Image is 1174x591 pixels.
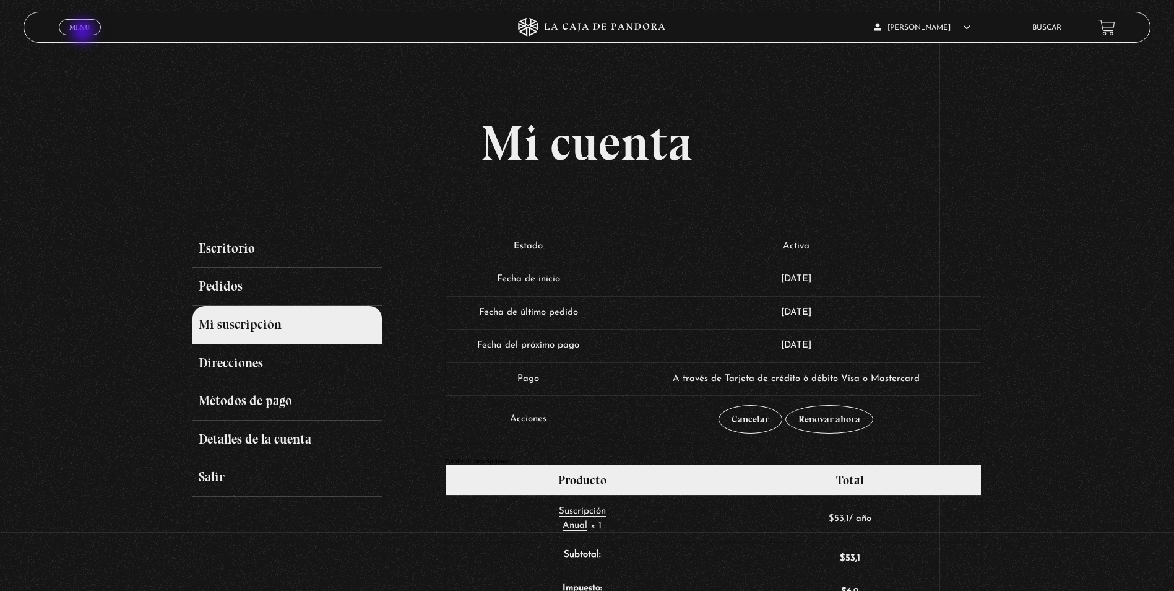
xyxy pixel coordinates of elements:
th: Subtotal: [446,542,719,576]
a: Suscripción Anual [559,507,606,531]
a: Pedidos [192,268,382,306]
a: Mi suscripción [192,306,382,344]
td: Acciones [446,395,611,443]
a: Direcciones [192,344,382,383]
a: Cancelar [719,405,782,434]
strong: × 1 [590,521,602,530]
span: $ [829,514,834,523]
a: Detalles de la cuenta [192,421,382,459]
td: Fecha del próximo pago [446,329,611,362]
a: Renovar ahora [785,405,873,434]
span: Menu [69,24,90,31]
td: [DATE] [611,296,981,330]
span: 53,1 [829,514,849,523]
a: Escritorio [192,230,382,268]
span: A través de Tarjeta de crédito ó débito Visa o Mastercard [673,374,920,383]
span: Cerrar [66,34,95,43]
span: [PERSON_NAME] [874,24,970,32]
h2: Totales de suscripciones [445,458,982,465]
nav: Páginas de cuenta [192,230,429,497]
td: Estado [446,230,611,263]
span: Suscripción [559,507,606,516]
span: $ [840,554,845,563]
td: Pago [446,362,611,396]
a: View your shopping cart [1098,19,1115,36]
a: Buscar [1032,24,1061,32]
td: [DATE] [611,263,981,296]
a: Métodos de pago [192,382,382,421]
h1: Mi cuenta [192,118,982,168]
span: 53,1 [840,554,860,563]
td: Activa [611,230,981,263]
td: Fecha de último pedido [446,296,611,330]
td: / año [719,495,981,542]
th: Producto [446,465,719,495]
td: Fecha de inicio [446,263,611,296]
a: Salir [192,458,382,497]
td: [DATE] [611,329,981,362]
th: Total [719,465,981,495]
